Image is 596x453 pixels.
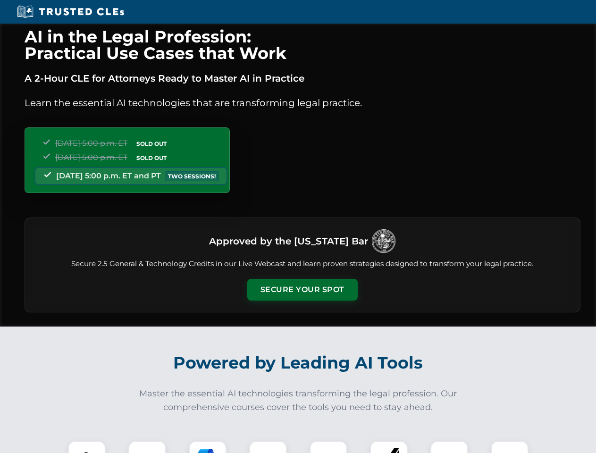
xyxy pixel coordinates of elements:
img: Logo [372,229,395,253]
p: Learn the essential AI technologies that are transforming legal practice. [25,95,580,110]
span: [DATE] 5:00 p.m. ET [55,153,127,162]
p: Secure 2.5 General & Technology Credits in our Live Webcast and learn proven strategies designed ... [36,259,569,269]
p: Master the essential AI technologies transforming the legal profession. Our comprehensive courses... [133,387,463,414]
h3: Approved by the [US_STATE] Bar [209,233,368,250]
img: Trusted CLEs [14,5,127,19]
span: SOLD OUT [133,139,170,149]
button: Secure Your Spot [247,279,358,301]
h2: Powered by Leading AI Tools [37,346,560,379]
span: [DATE] 5:00 p.m. ET [55,139,127,148]
h1: AI in the Legal Profession: Practical Use Cases that Work [25,28,580,61]
span: SOLD OUT [133,153,170,163]
p: A 2-Hour CLE for Attorneys Ready to Master AI in Practice [25,71,580,86]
